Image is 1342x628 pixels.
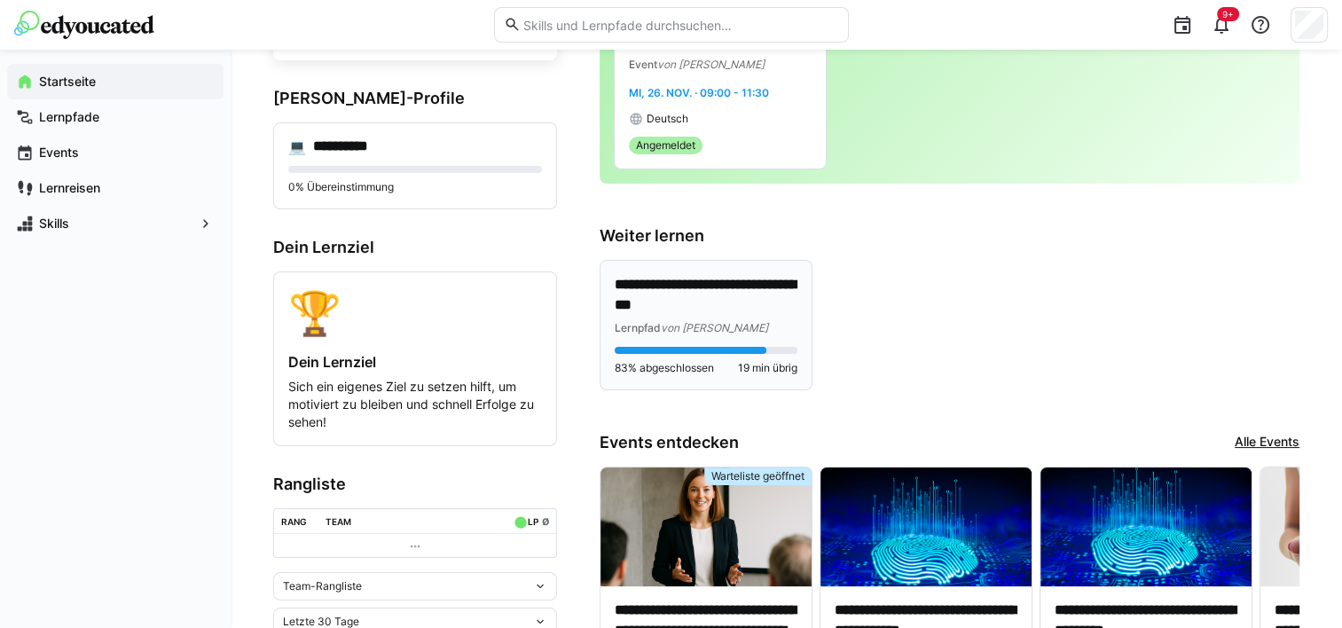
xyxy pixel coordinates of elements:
span: Warteliste geöffnet [711,469,804,483]
div: Team [326,516,351,527]
img: image [820,467,1032,586]
span: Angemeldet [636,138,695,153]
h3: Events entdecken [600,433,739,452]
div: Rang [281,516,307,527]
span: Mi, 26. Nov. · 09:00 - 11:30 [629,86,769,99]
span: von [PERSON_NAME] [657,58,765,71]
span: 83% abgeschlossen [615,361,714,375]
div: 🏆 [288,287,542,339]
a: ø [541,513,549,528]
p: 0% Übereinstimmung [288,180,542,194]
div: 💻️ [288,137,306,155]
img: image [1040,467,1252,586]
h4: Dein Lernziel [288,353,542,371]
span: 9+ [1222,9,1234,20]
div: LP [528,516,538,527]
span: Deutsch [647,112,688,126]
span: von [PERSON_NAME] [661,321,768,334]
h3: [PERSON_NAME]-Profile [273,89,557,108]
span: Team-Rangliste [283,579,362,593]
span: Lernpfad [615,321,661,334]
h3: Weiter lernen [600,226,1299,246]
span: Event [629,58,657,71]
h3: Rangliste [273,475,557,494]
a: Alle Events [1235,433,1299,452]
h3: Dein Lernziel [273,238,557,257]
input: Skills und Lernpfade durchsuchen… [521,17,838,33]
img: image [600,467,812,586]
span: 19 min übrig [738,361,797,375]
p: Sich ein eigenes Ziel zu setzen hilft, um motiviert zu bleiben und schnell Erfolge zu sehen! [288,378,542,431]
